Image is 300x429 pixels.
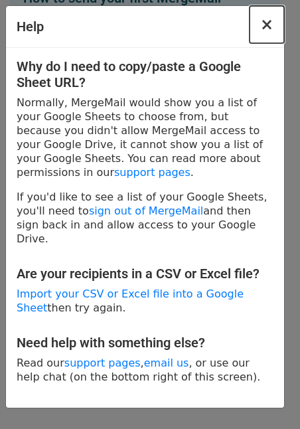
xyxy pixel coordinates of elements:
[250,6,284,43] button: Close
[17,17,44,37] h4: Help
[17,96,273,179] p: Normally, MergeMail would show you a list of your Google Sheets to choose from, but because you d...
[17,266,273,282] h4: Are your recipients in a CSV or Excel file?
[17,356,273,384] p: Read our , , or use our help chat (on the bottom right of this screen).
[144,357,189,369] a: email us
[64,357,141,369] a: support pages
[114,166,190,179] a: support pages
[17,335,273,351] h4: Need help with something else?
[17,190,273,246] p: If you'd like to see a list of your Google Sheets, you'll need to and then sign back in and allow...
[260,15,273,34] span: ×
[17,287,273,315] p: then try again.
[17,58,273,90] h4: Why do I need to copy/paste a Google Sheet URL?
[17,288,244,314] a: Import your CSV or Excel file into a Google Sheet
[89,205,203,217] a: sign out of MergeMail
[234,365,300,429] iframe: Chat Widget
